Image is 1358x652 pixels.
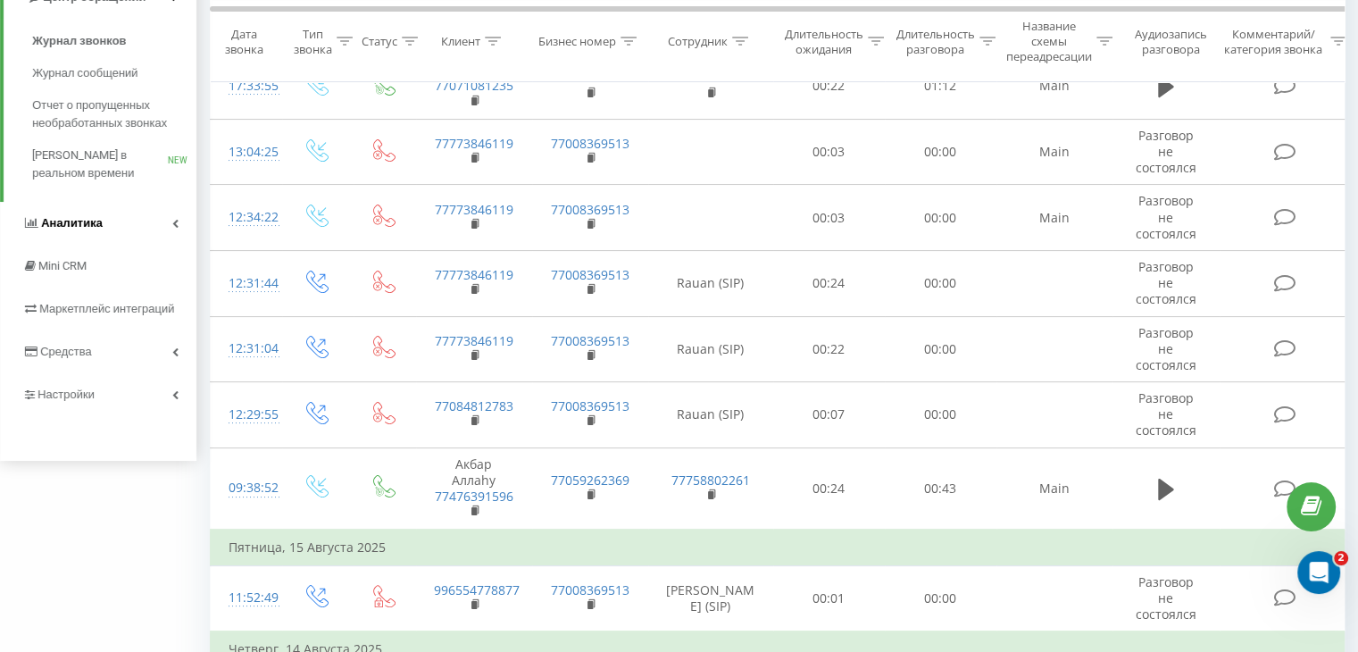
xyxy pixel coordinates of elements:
[896,26,975,56] div: Длительность разговора
[37,388,95,401] span: Настройки
[435,77,513,94] a: 77071081235
[885,447,996,530] td: 00:43
[996,54,1112,120] td: Main
[538,34,616,49] div: Бизнес номер
[32,57,196,89] a: Журнал сообщений
[885,316,996,382] td: 00:00
[32,96,187,132] span: Отчет о пропущенных необработанных звонках
[996,119,1112,185] td: Main
[362,34,397,49] div: Статус
[1136,258,1196,307] span: Разговор не состоялся
[1136,573,1196,623] span: Разговор не состоялся
[551,135,629,152] a: 77008369513
[229,581,264,615] div: 11:52:49
[551,201,629,218] a: 77008369513
[551,266,629,283] a: 77008369513
[229,69,264,104] div: 17:33:55
[229,135,264,170] div: 13:04:25
[32,25,196,57] a: Журнал звонков
[996,185,1112,251] td: Main
[1136,192,1196,241] span: Разговор не состоялся
[435,135,513,152] a: 77773846119
[1006,19,1092,64] div: Название схемы переадресации
[32,139,196,189] a: [PERSON_NAME] в реальном времениNEW
[885,119,996,185] td: 00:00
[773,250,885,316] td: 00:24
[885,382,996,448] td: 00:00
[996,447,1112,530] td: Main
[773,565,885,631] td: 00:01
[1221,26,1326,56] div: Комментарий/категория звонка
[885,54,996,120] td: 01:12
[648,250,773,316] td: Rauan (SIP)
[885,250,996,316] td: 00:00
[551,397,629,414] a: 77008369513
[773,54,885,120] td: 00:22
[668,34,728,49] div: Сотрудник
[671,472,750,489] a: 77758802261
[32,32,126,50] span: Журнал звонков
[1136,389,1196,439] span: Разговор не состоялся
[38,259,87,272] span: Mini CRM
[32,146,168,182] span: [PERSON_NAME] в реальном времени
[211,530,1354,565] td: Пятница, 15 Августа 2025
[435,488,513,505] a: 77476391596
[229,200,264,235] div: 12:34:22
[229,331,264,366] div: 12:31:04
[551,472,629,489] a: 77059262369
[773,447,885,530] td: 00:24
[294,26,332,56] div: Тип звонка
[551,332,629,349] a: 77008369513
[434,581,520,598] a: 996554778877
[551,581,629,598] a: 77008369513
[32,89,196,139] a: Отчет о пропущенных необработанных звонках
[785,26,863,56] div: Длительность ожидания
[41,216,103,230] span: Аналитика
[435,266,513,283] a: 77773846119
[435,397,513,414] a: 77084812783
[229,266,264,301] div: 12:31:44
[1136,127,1196,176] span: Разговор не состоялся
[773,185,885,251] td: 00:03
[648,316,773,382] td: Rauan (SIP)
[39,302,174,315] span: Маркетплейс интеграций
[1334,551,1348,565] span: 2
[40,345,92,358] span: Средства
[648,382,773,448] td: Rauan (SIP)
[416,447,532,530] td: Акбар Аллаһу
[773,382,885,448] td: 00:07
[885,565,996,631] td: 00:00
[435,201,513,218] a: 77773846119
[32,64,137,82] span: Журнал сообщений
[1297,551,1340,594] iframe: Intercom live chat
[229,471,264,506] div: 09:38:52
[648,565,773,631] td: [PERSON_NAME] (SIP)
[773,316,885,382] td: 00:22
[211,26,277,56] div: Дата звонка
[1136,324,1196,373] span: Разговор не состоялся
[229,397,264,432] div: 12:29:55
[1128,26,1214,56] div: Аудиозапись разговора
[773,119,885,185] td: 00:03
[441,34,480,49] div: Клиент
[435,332,513,349] a: 77773846119
[416,54,532,120] td: Asel
[885,185,996,251] td: 00:00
